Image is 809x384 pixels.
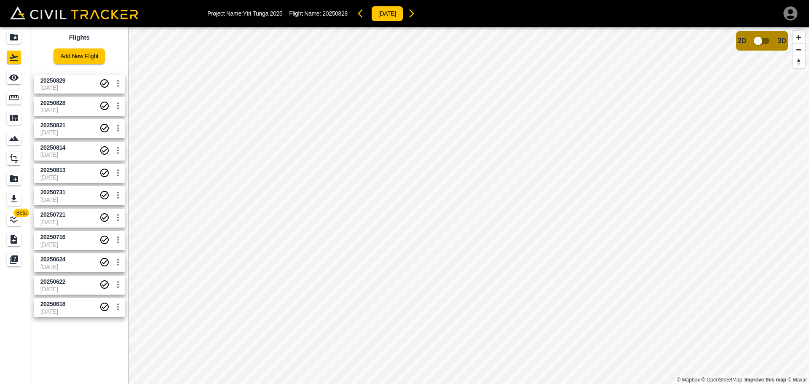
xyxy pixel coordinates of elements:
[322,10,348,17] span: 20250828
[788,377,807,383] a: Maxar
[677,377,700,383] a: Mapbox
[793,31,805,43] button: Zoom in
[289,10,348,17] p: Flight Name:
[207,10,282,17] p: Project Name: Ytri Tunga 2025
[702,377,742,383] a: OpenStreetMap
[738,37,746,45] span: 2D
[745,377,786,383] a: Map feedback
[793,43,805,56] button: Zoom out
[778,37,786,45] span: 3D
[129,27,809,384] canvas: Map
[793,56,805,68] button: Reset bearing to north
[10,6,138,19] img: Civil Tracker
[371,6,403,21] button: [DATE]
